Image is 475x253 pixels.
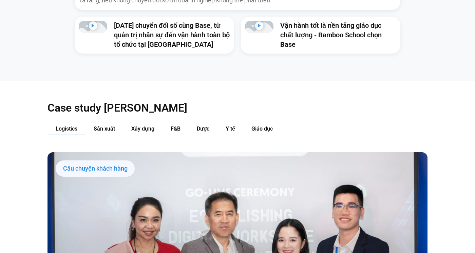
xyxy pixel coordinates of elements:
[171,125,180,132] span: F&B
[280,21,382,48] a: Vận hành tốt là nền tảng giáo dục chất lượng - Bamboo School chọn Base
[94,125,115,132] span: Sản xuất
[131,125,154,132] span: Xây dựng
[114,21,230,48] a: [DATE] chuyển đổi số cùng Base, từ quản trị nhân sự đến vận hành toàn bộ tổ chức tại [GEOGRAPHIC_...
[255,21,264,32] div: Phát video
[56,125,77,132] span: Logistics
[56,160,135,177] div: Câu chuyện khách hàng
[251,125,273,132] span: Giáo dục
[197,125,209,132] span: Dược
[47,101,427,115] h2: Case study [PERSON_NAME]
[226,125,235,132] span: Y tế
[89,21,97,32] div: Phát video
